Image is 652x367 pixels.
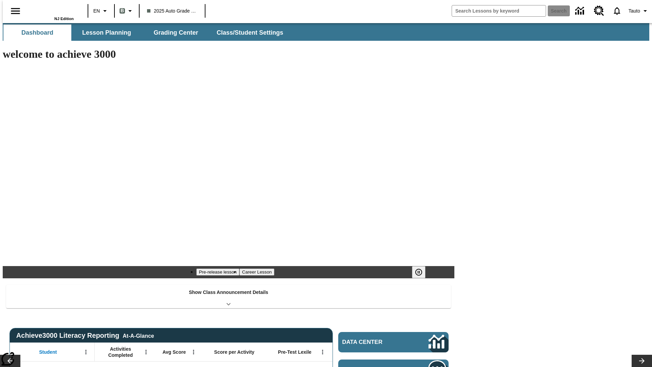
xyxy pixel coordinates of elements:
[608,2,626,20] a: Notifications
[452,5,546,16] input: search field
[342,339,406,346] span: Data Center
[147,7,197,15] span: 2025 Auto Grade 1 B
[30,2,74,21] div: Home
[162,349,186,355] span: Avg Score
[188,347,199,357] button: Open Menu
[318,347,328,357] button: Open Menu
[412,266,432,278] div: Pause
[412,266,425,278] button: Pause
[6,285,451,308] div: Show Class Announcement Details
[16,332,154,339] span: Achieve3000 Literacy Reporting
[211,24,289,41] button: Class/Student Settings
[30,3,74,17] a: Home
[626,5,652,17] button: Profile/Settings
[3,23,649,41] div: SubNavbar
[98,346,143,358] span: Activities Completed
[73,24,141,41] button: Lesson Planning
[239,268,274,276] button: Slide 2 Career Lesson
[629,7,640,15] span: Tauto
[5,1,25,21] button: Open side menu
[142,24,210,41] button: Grading Center
[93,7,100,15] span: EN
[590,2,608,20] a: Resource Center, Will open in new tab
[3,24,71,41] button: Dashboard
[39,349,57,355] span: Student
[3,24,289,41] div: SubNavbar
[632,355,652,367] button: Lesson carousel, Next
[214,349,255,355] span: Score per Activity
[54,17,74,21] span: NJ Edition
[141,347,151,357] button: Open Menu
[338,332,449,352] a: Data Center
[278,349,312,355] span: Pre-Test Lexile
[123,332,154,339] div: At-A-Glance
[121,6,124,15] span: B
[571,2,590,20] a: Data Center
[189,289,268,296] p: Show Class Announcement Details
[117,5,137,17] button: Boost Class color is gray green. Change class color
[196,268,239,276] button: Slide 1 Pre-release lesson
[90,5,112,17] button: Language: EN, Select a language
[3,48,454,60] h1: welcome to achieve 3000
[81,347,91,357] button: Open Menu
